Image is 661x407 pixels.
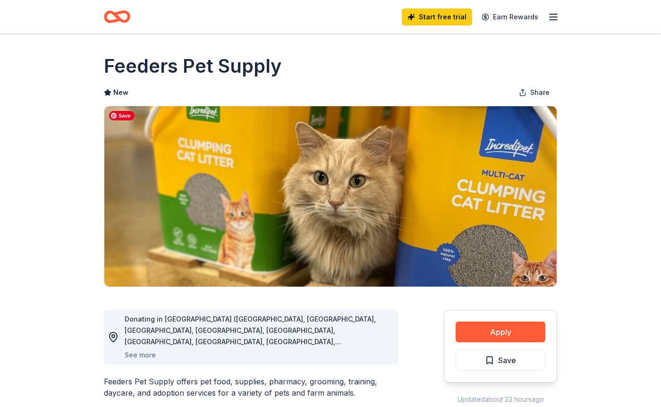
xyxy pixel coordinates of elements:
img: Image for Feeders Pet Supply [104,106,557,287]
a: Start free trial [402,8,472,25]
div: Feeders Pet Supply offers pet food, supplies, pharmacy, grooming, training, daycare, and adoption... [104,376,398,399]
button: See more [125,349,156,361]
span: Save [109,111,135,120]
button: Save [456,350,545,371]
div: Updated about 23 hours ago [444,394,557,405]
span: Share [530,87,550,98]
button: Apply [456,322,545,342]
span: Save [498,354,516,366]
h1: Feeders Pet Supply [104,53,282,79]
span: New [113,87,128,98]
button: Share [511,83,557,102]
a: Home [104,6,130,28]
a: Earn Rewards [476,8,544,25]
